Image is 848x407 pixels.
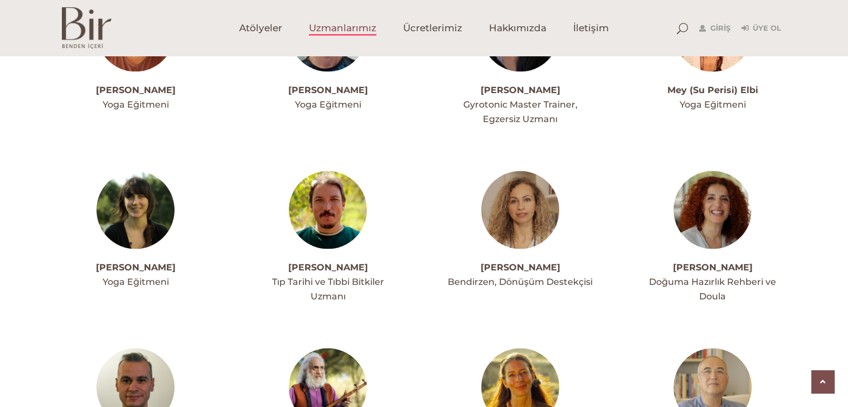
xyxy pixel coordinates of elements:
span: Uzmanlarımız [309,22,376,35]
span: Ücretlerimiz [403,22,462,35]
a: Üye Ol [742,22,781,35]
a: [PERSON_NAME] [481,262,560,273]
span: Yoga Eğitmeni [103,277,169,287]
a: [PERSON_NAME] [96,262,176,273]
a: Giriş [699,22,730,35]
span: Yoga Eğitmeni [295,99,361,110]
a: [PERSON_NAME] [96,85,176,95]
a: Mey (Su Perisi) Elbi [667,85,758,95]
span: Doğuma Hazırlık Rehberi ve Doula [649,277,776,302]
img: nihanprofilfoto-300x300.jpg [481,171,559,249]
img: Muge_Ozkan_004_copy-300x300.jpg [96,171,175,249]
span: Atölyeler [239,22,282,35]
a: [PERSON_NAME] [288,85,368,95]
span: Hakkımızda [489,22,546,35]
a: [PERSON_NAME] [673,262,753,273]
span: Tıp Tarihi ve Tıbbi Bitkiler Uzmanı [272,277,384,302]
span: Bendirzen, Dönüşüm Destekçisi [448,277,593,287]
img: nazimprofilfoto-300x300.jpg [289,171,367,249]
a: [PERSON_NAME] [481,85,560,95]
img: Nur_Sakalli_001_copy-300x300.jpg [673,171,752,249]
span: Yoga Eğitmeni [103,99,169,110]
span: İletişim [573,22,609,35]
a: [PERSON_NAME] [288,262,368,273]
span: Yoga Eğitmeni [680,99,746,110]
span: Gyrotonic Master Trainer, Egzersiz Uzmanı [463,99,578,124]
